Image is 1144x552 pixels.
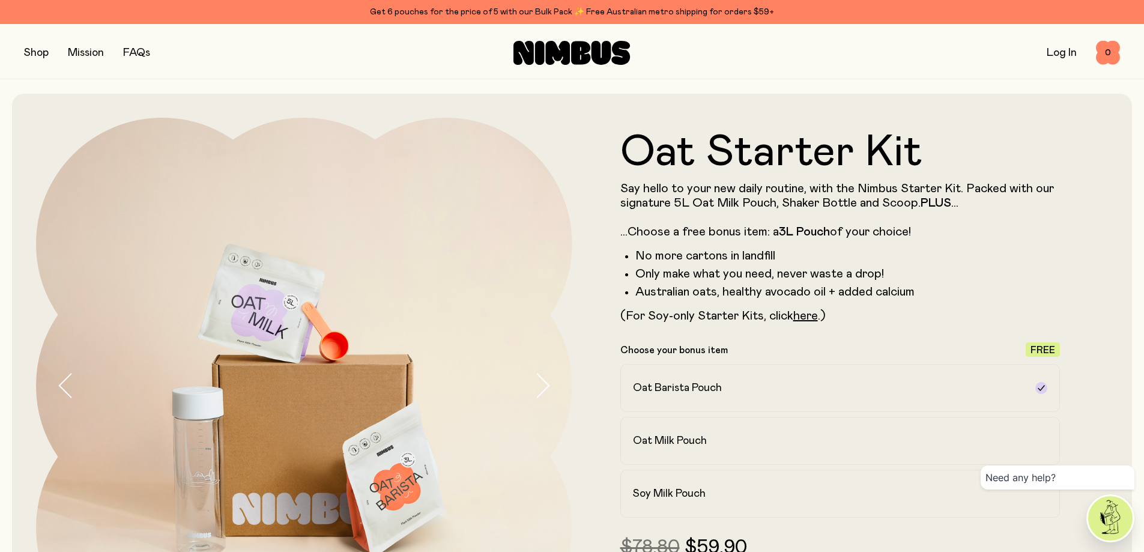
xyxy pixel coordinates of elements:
a: here [793,310,818,322]
strong: 3L [779,226,793,238]
h2: Oat Barista Pouch [633,381,722,395]
img: agent [1088,496,1133,541]
a: Mission [68,47,104,58]
strong: Pouch [796,226,830,238]
button: 0 [1096,41,1120,65]
strong: PLUS [921,197,951,209]
div: Need any help? [981,466,1134,490]
li: Only make what you need, never waste a drop! [635,267,1061,281]
h1: Oat Starter Kit [620,131,1061,174]
div: Get 6 pouches for the price of 5 with our Bulk Pack ✨ Free Australian metro shipping for orders $59+ [24,5,1120,19]
li: Australian oats, healthy avocado oil + added calcium [635,285,1061,299]
a: Log In [1047,47,1077,58]
p: Say hello to your new daily routine, with the Nimbus Starter Kit. Packed with our signature 5L Oa... [620,181,1061,239]
a: FAQs [123,47,150,58]
h2: Soy Milk Pouch [633,487,706,501]
p: Choose your bonus item [620,344,728,356]
h2: Oat Milk Pouch [633,434,707,448]
li: No more cartons in landfill [635,249,1061,263]
p: (For Soy-only Starter Kits, click .) [620,309,1061,323]
span: Free [1031,345,1055,355]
